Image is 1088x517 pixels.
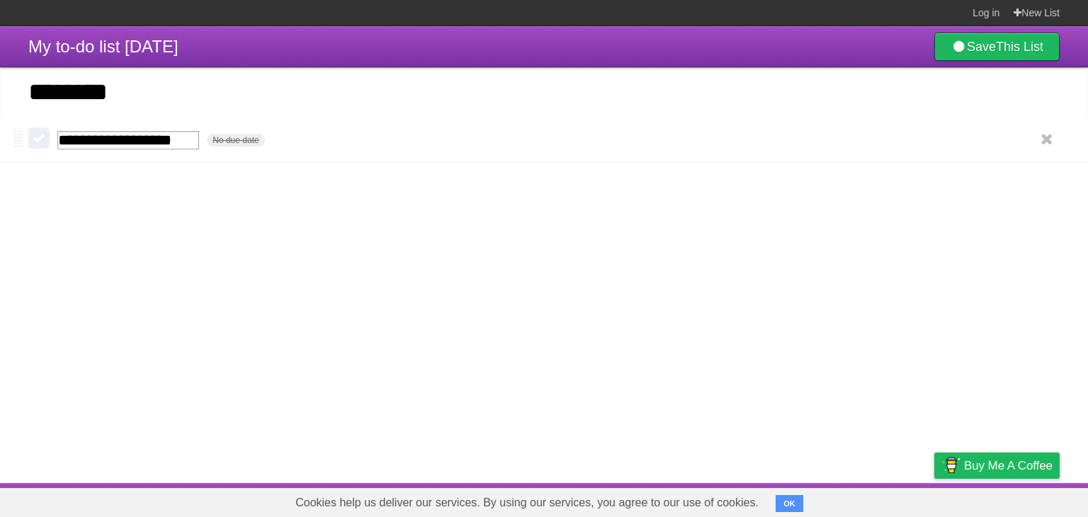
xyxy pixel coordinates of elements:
[868,487,899,513] a: Terms
[996,40,1043,54] b: This List
[934,453,1060,479] a: Buy me a coffee
[207,134,264,147] span: No due date
[934,33,1060,61] a: SaveThis List
[28,37,178,56] span: My to-do list [DATE]
[28,127,50,149] label: Done
[793,487,850,513] a: Developers
[746,487,776,513] a: About
[964,453,1053,478] span: Buy me a coffee
[916,487,953,513] a: Privacy
[941,453,960,477] img: Buy me a coffee
[776,495,803,512] button: OK
[970,487,1060,513] a: Suggest a feature
[281,489,773,517] span: Cookies help us deliver our services. By using our services, you agree to our use of cookies.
